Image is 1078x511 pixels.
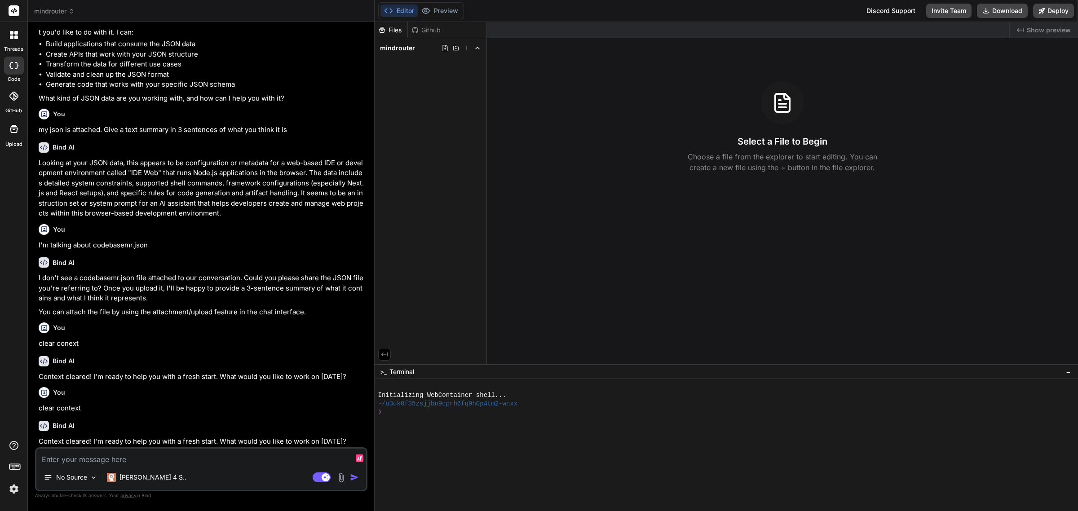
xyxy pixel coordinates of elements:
h6: You [53,110,65,119]
p: Choose a file from the explorer to start editing. You can create a new file using the + button in... [682,151,883,173]
p: No Source [56,473,87,482]
button: Preview [418,4,462,17]
p: I'm talking about codebasemr.json [39,240,366,251]
h6: You [53,323,65,332]
li: Create APIs that work with your JSON structure [46,49,366,60]
h3: Select a File to Begin [738,135,827,148]
p: clear context [39,403,366,414]
span: − [1066,367,1071,376]
span: >_ [380,367,387,376]
button: Editor [380,4,418,17]
button: Invite Team [926,4,972,18]
label: code [8,75,20,83]
img: settings [6,481,22,497]
p: I don't see a codebasemr.json file attached to our conversation. Could you please share the JSON ... [39,273,366,304]
div: Files [375,26,407,35]
h6: You [53,225,65,234]
p: You can attach the file by using the attachment/upload feature in the chat interface. [39,307,366,317]
p: Always double-check its answers. Your in Bind [35,491,367,500]
span: Initializing WebContainer shell... [378,391,506,400]
p: Looking at your JSON data, this appears to be configuration or metadata for a web-based IDE or de... [39,158,366,219]
button: Download [977,4,1028,18]
div: Github [408,26,445,35]
span: ~/u3uk0f35zsjjbn9cprh6fq9h0p4tm2-wnxx [378,400,518,408]
span: ❯ [378,408,383,416]
li: Generate code that works with your specific JSON schema [46,79,366,90]
h6: Bind AI [53,258,75,267]
span: privacy [120,493,137,498]
label: threads [4,45,23,53]
p: What kind of JSON data are you working with, and how can I help you with it? [39,93,366,104]
label: Upload [5,141,22,148]
h6: Bind AI [53,143,75,152]
li: Build applications that consume the JSON data [46,39,366,49]
label: GitHub [5,107,22,115]
p: Context cleared! I'm ready to help you with a fresh start. What would you like to work on [DATE]? [39,372,366,382]
span: mindrouter [34,7,75,16]
h6: You [53,388,65,397]
h6: Bind AI [53,421,75,430]
img: Claude 4 Sonnet [107,473,116,482]
img: attachment [336,472,346,483]
button: Deploy [1033,4,1074,18]
li: Validate and clean up the JSON format [46,70,366,80]
p: clear conext [39,339,366,349]
span: Terminal [389,367,414,376]
img: icon [350,473,359,482]
img: Pick Models [90,474,97,481]
div: Discord Support [861,4,921,18]
span: Show preview [1027,26,1071,35]
p: my json is attached. Give a text summary in 3 sentences of what you think it is [39,125,366,135]
button: − [1064,365,1073,379]
h6: Bind AI [53,357,75,366]
span: mindrouter [380,44,415,53]
p: Context cleared! I'm ready to help you with a fresh start. What would you like to work on [DATE]? [39,436,366,447]
li: Transform the data for different use cases [46,59,366,70]
p: [PERSON_NAME] 4 S.. [119,473,186,482]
